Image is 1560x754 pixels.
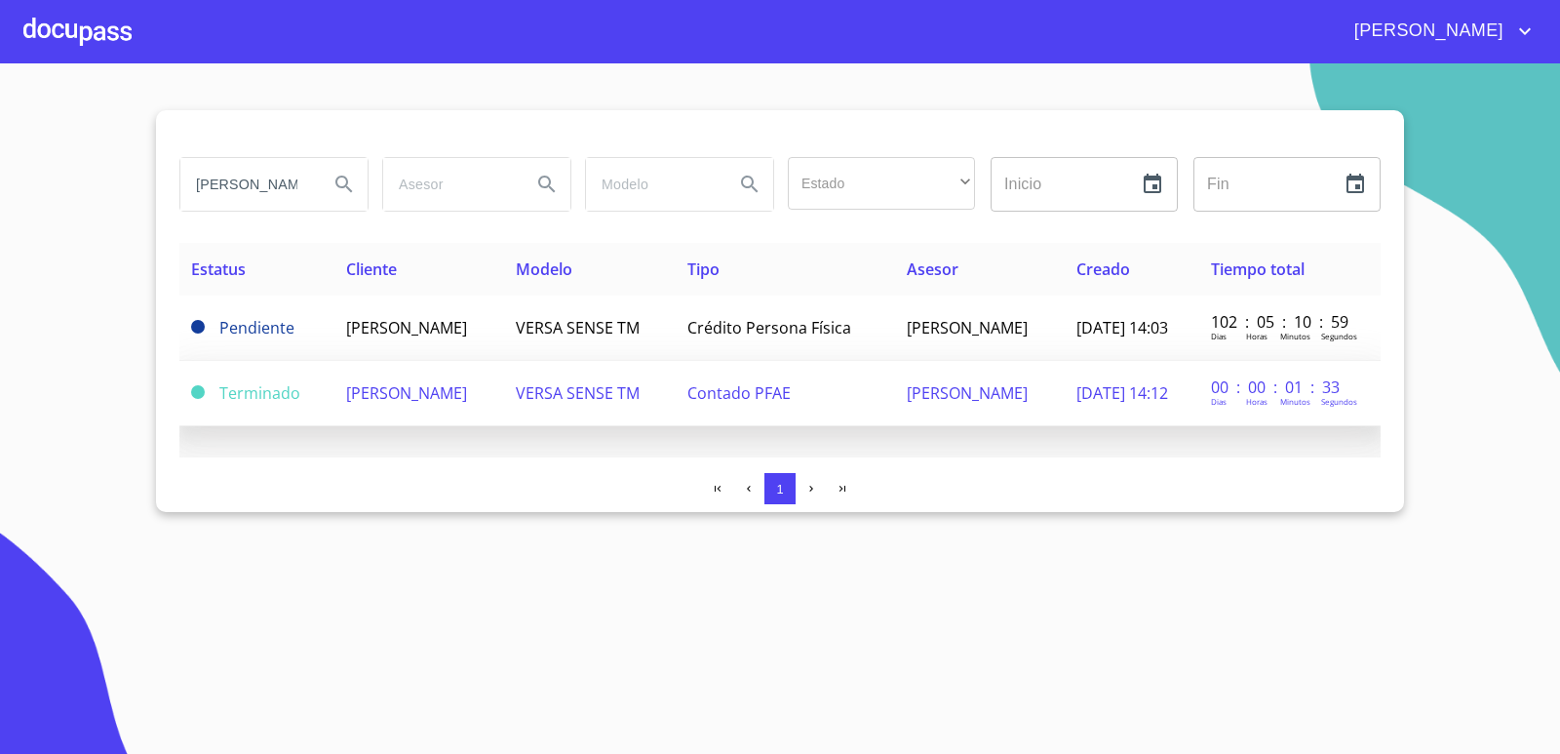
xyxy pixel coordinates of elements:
span: [PERSON_NAME] [346,382,467,404]
p: Minutos [1280,396,1310,407]
span: 1 [776,482,783,496]
span: Creado [1076,258,1130,280]
span: VERSA SENSE TM [516,317,640,338]
span: Crédito Persona Física [687,317,851,338]
p: Minutos [1280,331,1310,341]
p: Segundos [1321,331,1357,341]
span: VERSA SENSE TM [516,382,640,404]
span: Modelo [516,258,572,280]
span: Cliente [346,258,397,280]
span: Pendiente [219,317,294,338]
p: Horas [1246,331,1267,341]
input: search [180,158,313,211]
span: [DATE] 14:03 [1076,317,1168,338]
span: Pendiente [191,320,205,334]
p: 00 : 00 : 01 : 33 [1211,377,1343,398]
span: Terminado [191,385,205,399]
span: [PERSON_NAME] [1340,16,1513,47]
button: Search [321,161,368,208]
span: Tipo [687,258,720,280]
button: 1 [764,473,796,504]
span: Tiempo total [1211,258,1305,280]
input: search [383,158,516,211]
p: Dias [1211,396,1227,407]
span: Terminado [219,382,300,404]
span: [DATE] 14:12 [1076,382,1168,404]
button: account of current user [1340,16,1537,47]
p: Dias [1211,331,1227,341]
span: Estatus [191,258,246,280]
div: ​ [788,157,975,210]
input: search [586,158,719,211]
span: [PERSON_NAME] [907,317,1028,338]
p: Horas [1246,396,1267,407]
span: Contado PFAE [687,382,791,404]
p: Segundos [1321,396,1357,407]
button: Search [524,161,570,208]
span: Asesor [907,258,958,280]
span: [PERSON_NAME] [907,382,1028,404]
p: 102 : 05 : 10 : 59 [1211,311,1343,333]
button: Search [726,161,773,208]
span: [PERSON_NAME] [346,317,467,338]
